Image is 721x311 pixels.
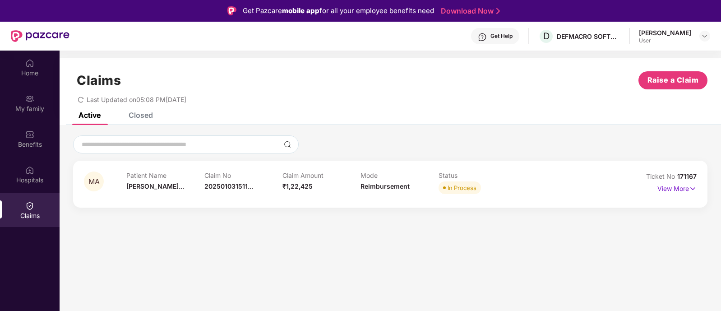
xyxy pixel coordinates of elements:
div: In Process [448,183,476,192]
p: Patient Name [126,172,204,179]
span: ₹1,22,425 [282,182,313,190]
img: svg+xml;base64,PHN2ZyB3aWR0aD0iMjAiIGhlaWdodD0iMjAiIHZpZXdCb3g9IjAgMCAyMCAyMCIgZmlsbD0ibm9uZSIgeG... [25,94,34,103]
span: Raise a Claim [647,74,699,86]
span: Last Updated on 05:08 PM[DATE] [87,96,186,103]
div: User [639,37,691,44]
div: Get Pazcare for all your employee benefits need [243,5,434,16]
img: svg+xml;base64,PHN2ZyBpZD0iQ2xhaW0iIHhtbG5zPSJodHRwOi8vd3d3LnczLm9yZy8yMDAwL3N2ZyIgd2lkdGg9IjIwIi... [25,201,34,210]
img: svg+xml;base64,PHN2ZyB4bWxucz0iaHR0cDovL3d3dy53My5vcmcvMjAwMC9zdmciIHdpZHRoPSIxNyIgaGVpZ2h0PSIxNy... [689,184,697,194]
img: svg+xml;base64,PHN2ZyBpZD0iRHJvcGRvd24tMzJ4MzIiIHhtbG5zPSJodHRwOi8vd3d3LnczLm9yZy8yMDAwL3N2ZyIgd2... [701,32,708,40]
span: 202501031511... [204,182,253,190]
p: Claim Amount [282,172,360,179]
img: svg+xml;base64,PHN2ZyBpZD0iSG9tZSIgeG1sbnM9Imh0dHA6Ly93d3cudzMub3JnLzIwMDAvc3ZnIiB3aWR0aD0iMjAiIG... [25,59,34,68]
button: Raise a Claim [638,71,707,89]
div: Closed [129,111,153,120]
span: Reimbursement [360,182,410,190]
span: D [543,31,550,42]
img: Stroke [496,6,500,16]
div: Get Help [490,32,513,40]
span: [PERSON_NAME]... [126,182,184,190]
h1: Claims [77,73,121,88]
span: Ticket No [646,172,677,180]
span: redo [78,96,84,103]
img: svg+xml;base64,PHN2ZyBpZD0iSG9zcGl0YWxzIiB4bWxucz0iaHR0cDovL3d3dy53My5vcmcvMjAwMC9zdmciIHdpZHRoPS... [25,166,34,175]
div: [PERSON_NAME] [639,28,691,37]
img: Logo [227,6,236,15]
p: View More [657,181,697,194]
p: Claim No [204,172,282,179]
span: MA [88,178,100,186]
strong: mobile app [282,6,319,15]
p: Status [439,172,517,179]
img: svg+xml;base64,PHN2ZyBpZD0iQmVuZWZpdHMiIHhtbG5zPSJodHRwOi8vd3d3LnczLm9yZy8yMDAwL3N2ZyIgd2lkdGg9Ij... [25,130,34,139]
div: DEFMACRO SOFTWARE PRIVATE LIMITED [557,32,620,41]
span: 171167 [677,172,697,180]
img: New Pazcare Logo [11,30,69,42]
img: svg+xml;base64,PHN2ZyBpZD0iU2VhcmNoLTMyeDMyIiB4bWxucz0iaHR0cDovL3d3dy53My5vcmcvMjAwMC9zdmciIHdpZH... [284,141,291,148]
p: Mode [360,172,439,179]
img: svg+xml;base64,PHN2ZyBpZD0iSGVscC0zMngzMiIgeG1sbnM9Imh0dHA6Ly93d3cudzMub3JnLzIwMDAvc3ZnIiB3aWR0aD... [478,32,487,42]
div: Active [79,111,101,120]
a: Download Now [441,6,497,16]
